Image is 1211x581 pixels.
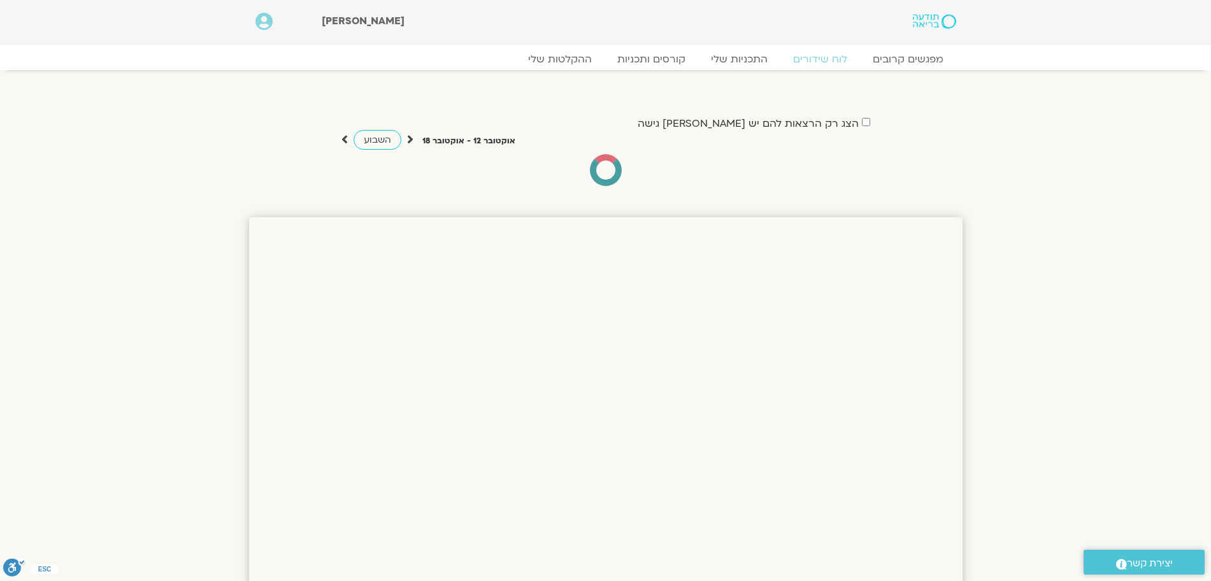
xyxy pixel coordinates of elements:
[354,130,401,150] a: השבוע
[515,53,605,66] a: ההקלטות שלי
[322,14,405,28] span: [PERSON_NAME]
[1127,555,1173,572] span: יצירת קשר
[364,134,391,146] span: השבוע
[255,53,956,66] nav: Menu
[638,118,859,129] label: הצג רק הרצאות להם יש [PERSON_NAME] גישה
[698,53,780,66] a: התכניות שלי
[1084,550,1205,575] a: יצירת קשר
[605,53,698,66] a: קורסים ותכניות
[780,53,860,66] a: לוח שידורים
[422,134,515,148] p: אוקטובר 12 - אוקטובר 18
[860,53,956,66] a: מפגשים קרובים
